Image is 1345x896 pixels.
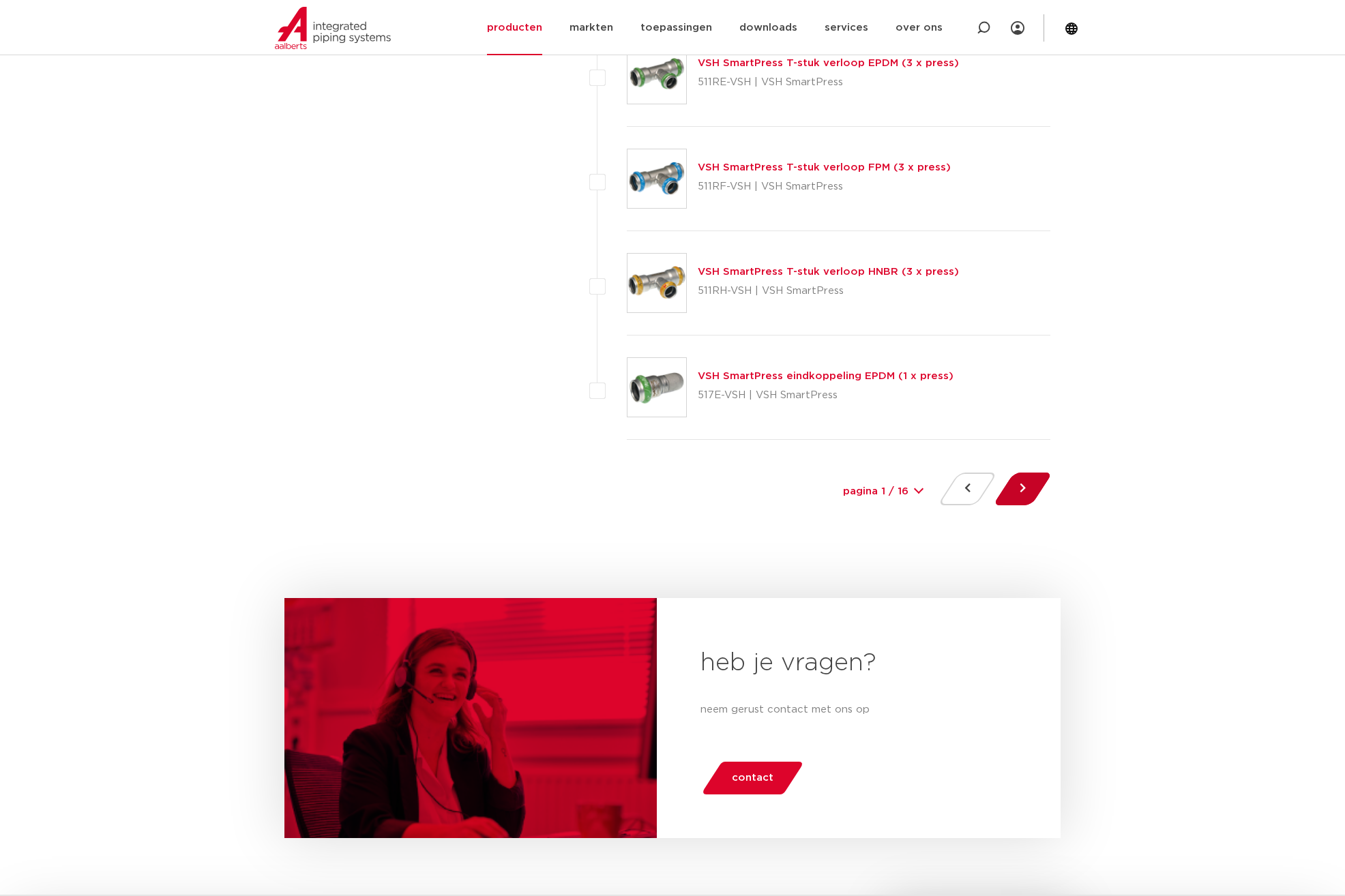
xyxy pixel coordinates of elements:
p: 511RH-VSH | VSH SmartPress [698,280,959,302]
a: VSH SmartPress eindkoppeling EPDM (1 x press) [698,371,954,381]
h2: heb je vragen? [700,647,1017,680]
img: Thumbnail for VSH SmartPress T-stuk verloop EPDM (3 x press) [627,45,686,104]
a: VSH SmartPress T-stuk verloop FPM (3 x press) [698,162,951,173]
img: Thumbnail for VSH SmartPress T-stuk verloop HNBR (3 x press) [627,254,686,312]
img: Thumbnail for VSH SmartPress T-stuk verloop FPM (3 x press) [627,149,686,208]
p: 511RE-VSH | VSH SmartPress [698,72,959,93]
span: contact [732,767,773,789]
p: neem gerust contact met ons op [700,702,1017,718]
img: Thumbnail for VSH SmartPress eindkoppeling EPDM (1 x press) [627,358,686,417]
p: 517E-VSH | VSH SmartPress [698,385,954,406]
p: 511RF-VSH | VSH SmartPress [698,176,951,198]
a: VSH SmartPress T-stuk verloop EPDM (3 x press) [698,58,959,68]
a: contact [701,762,805,794]
a: VSH SmartPress T-stuk verloop HNBR (3 x press) [698,267,959,277]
